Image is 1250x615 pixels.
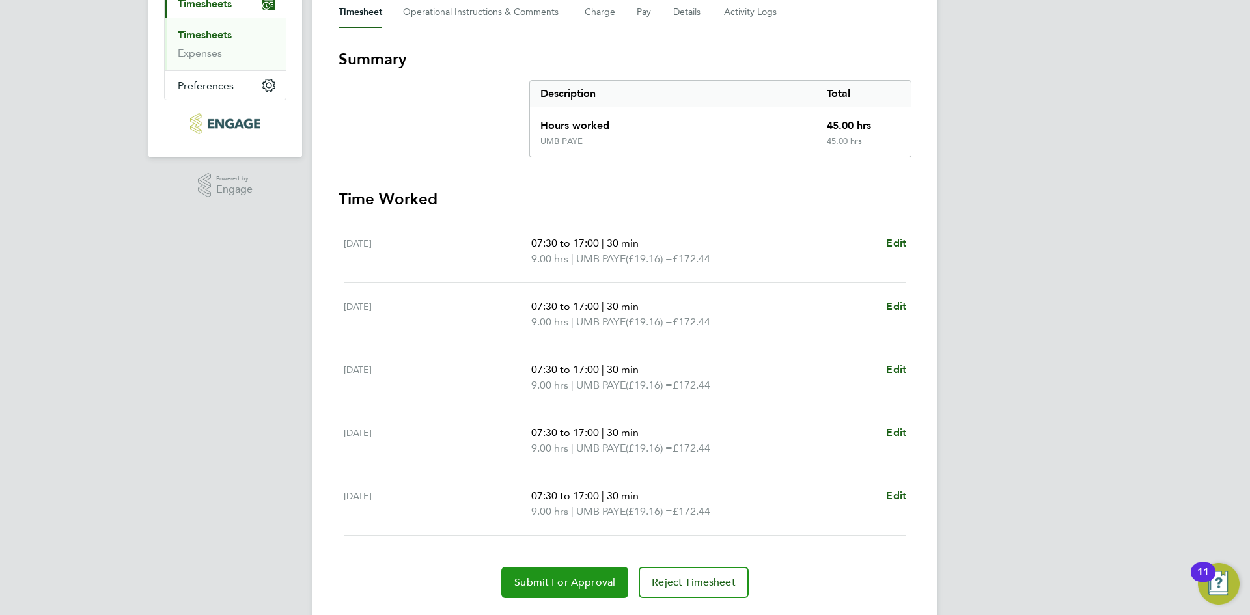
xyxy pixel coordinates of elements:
span: 07:30 to 17:00 [531,300,599,312]
span: Preferences [178,79,234,92]
a: Edit [886,299,906,314]
span: UMB PAYE [576,504,626,519]
div: Description [530,81,816,107]
h3: Summary [339,49,911,70]
span: 07:30 to 17:00 [531,237,599,249]
span: 30 min [607,363,639,376]
button: Submit For Approval [501,567,628,598]
span: UMB PAYE [576,314,626,330]
a: Timesheets [178,29,232,41]
button: Preferences [165,71,286,100]
span: | [571,316,574,328]
div: 45.00 hrs [816,107,911,136]
div: Total [816,81,911,107]
span: 30 min [607,300,639,312]
div: 45.00 hrs [816,136,911,157]
span: | [571,379,574,391]
span: | [571,505,574,517]
span: Reject Timesheet [652,576,736,589]
span: 30 min [607,489,639,502]
span: Edit [886,426,906,439]
span: 30 min [607,237,639,249]
a: Edit [886,425,906,441]
span: 9.00 hrs [531,316,568,328]
span: | [602,300,604,312]
span: 30 min [607,426,639,439]
section: Timesheet [339,49,911,598]
span: £172.44 [673,253,710,265]
h3: Time Worked [339,189,911,210]
span: Edit [886,363,906,376]
span: (£19.16) = [626,253,673,265]
span: 9.00 hrs [531,505,568,517]
span: Edit [886,489,906,502]
span: Edit [886,300,906,312]
span: UMB PAYE [576,441,626,456]
button: Reject Timesheet [639,567,749,598]
span: 9.00 hrs [531,253,568,265]
div: [DATE] [344,488,531,519]
a: Edit [886,236,906,251]
a: Edit [886,362,906,377]
div: [DATE] [344,425,531,456]
span: | [571,442,574,454]
span: | [602,489,604,502]
span: Engage [216,184,253,195]
span: UMB PAYE [576,377,626,393]
span: | [602,426,604,439]
span: | [602,237,604,249]
div: [DATE] [344,236,531,267]
div: Summary [529,80,911,157]
span: 07:30 to 17:00 [531,426,599,439]
div: UMB PAYE [540,136,583,146]
img: rgbrec-logo-retina.png [190,113,260,134]
span: £172.44 [673,379,710,391]
span: | [571,253,574,265]
span: 07:30 to 17:00 [531,489,599,502]
button: Open Resource Center, 11 new notifications [1198,563,1240,605]
span: 9.00 hrs [531,379,568,391]
span: 9.00 hrs [531,442,568,454]
div: Hours worked [530,107,816,136]
a: Edit [886,488,906,504]
span: UMB PAYE [576,251,626,267]
span: £172.44 [673,505,710,517]
div: Timesheets [165,18,286,70]
span: £172.44 [673,316,710,328]
span: Submit For Approval [514,576,615,589]
span: (£19.16) = [626,442,673,454]
span: 07:30 to 17:00 [531,363,599,376]
a: Go to home page [164,113,286,134]
span: Edit [886,237,906,249]
div: [DATE] [344,362,531,393]
div: [DATE] [344,299,531,330]
a: Powered byEngage [198,173,253,198]
span: (£19.16) = [626,316,673,328]
span: | [602,363,604,376]
span: (£19.16) = [626,379,673,391]
span: £172.44 [673,442,710,454]
a: Expenses [178,47,222,59]
div: 11 [1197,572,1209,589]
span: Powered by [216,173,253,184]
span: (£19.16) = [626,505,673,517]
